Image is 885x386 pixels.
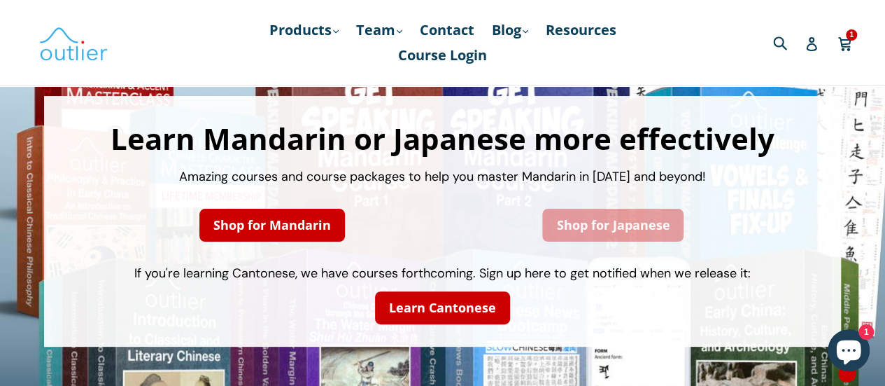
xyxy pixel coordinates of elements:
a: Products [262,18,346,43]
h1: Learn Mandarin or Japanese more effectively [58,124,827,153]
input: Search [770,28,808,57]
span: Amazing courses and course packages to help you master Mandarin in [DATE] and beyond! [179,168,706,185]
a: Team [349,18,409,43]
a: Course Login [391,43,494,68]
span: 1 [846,29,857,40]
a: Blog [485,18,535,43]
img: Outlier Linguistics [38,22,108,63]
a: Shop for Japanese [542,209,684,242]
a: Shop for Mandarin [199,209,345,242]
a: Contact [413,18,481,43]
span: If you're learning Cantonese, we have courses forthcoming. Sign up here to get notified when we r... [134,265,751,282]
a: Resources [539,18,623,43]
a: Learn Cantonese [375,291,510,324]
a: 1 [837,27,854,59]
inbox-online-store-chat: Shopify online store chat [823,329,874,375]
